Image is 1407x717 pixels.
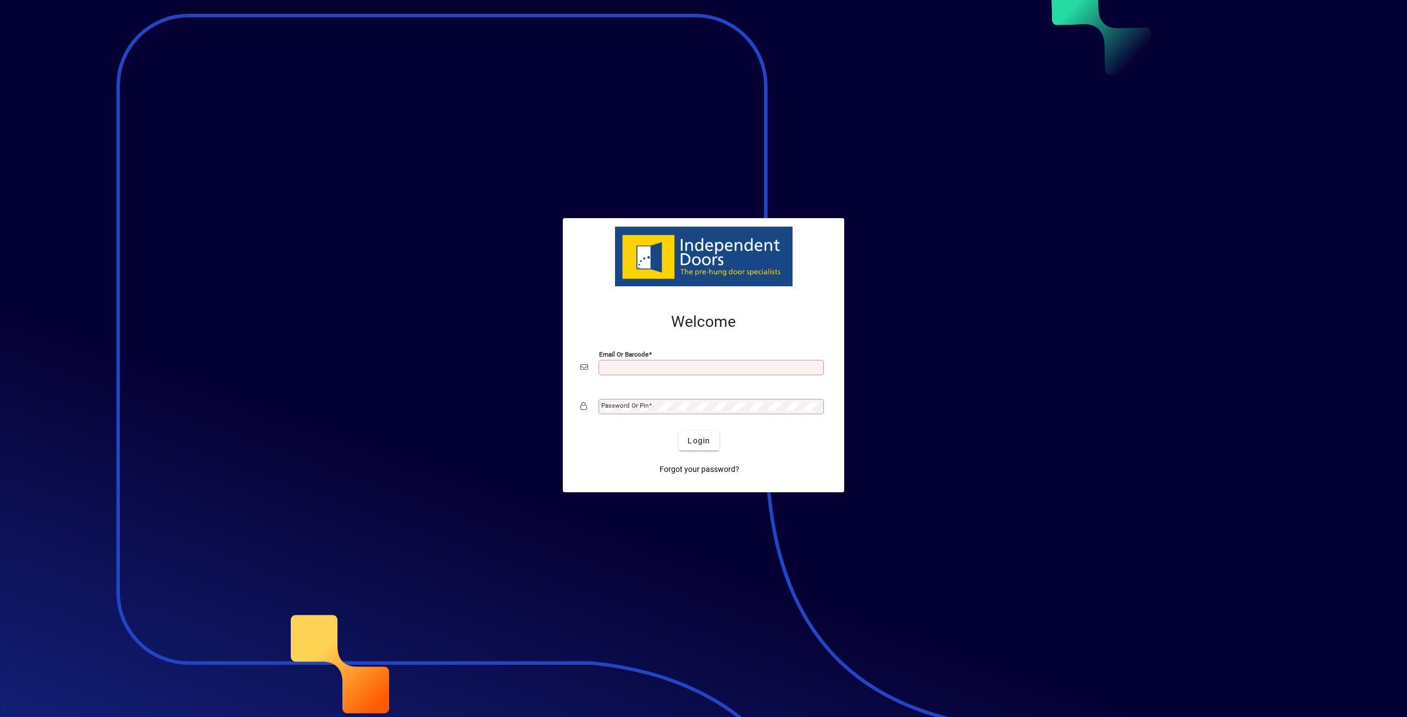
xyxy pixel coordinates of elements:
button: Login [679,431,719,451]
mat-label: Email or Barcode [599,351,649,358]
mat-label: Password or Pin [601,402,649,409]
h2: Welcome [580,313,827,331]
span: Forgot your password? [660,464,739,475]
a: Forgot your password? [655,459,744,479]
span: Login [688,435,710,447]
